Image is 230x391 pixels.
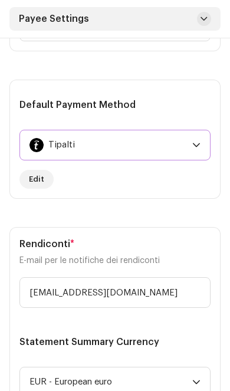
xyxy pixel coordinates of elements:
h5: Default Payment Method [19,98,211,112]
h5: Statement Summary Currency [19,335,211,349]
p: E-mail per le notifiche dei rendiconti [19,254,211,268]
h5: Rendiconti [19,237,211,251]
span: Edit [29,167,44,191]
span: Tipalti [48,130,75,160]
input: Inserisci e-mail [19,277,211,308]
span: Payee Settings [19,14,89,24]
button: Edit [19,170,54,189]
span: Tipalti [29,130,192,160]
div: dropdown trigger [192,130,201,160]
